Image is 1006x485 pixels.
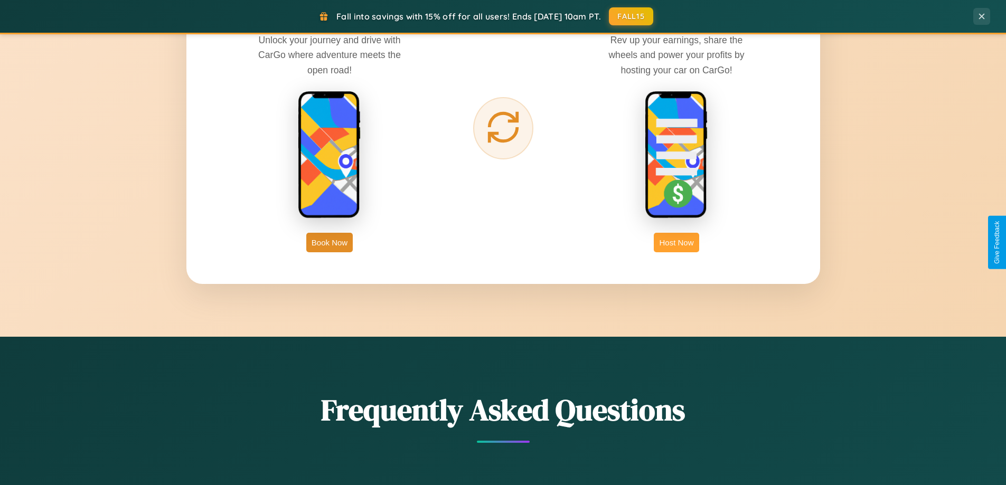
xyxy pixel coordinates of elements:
span: Fall into savings with 15% off for all users! Ends [DATE] 10am PT. [336,11,601,22]
h2: Frequently Asked Questions [186,389,820,430]
p: Rev up your earnings, share the wheels and power your profits by hosting your car on CarGo! [597,33,756,77]
button: Book Now [306,233,353,252]
p: Unlock your journey and drive with CarGo where adventure meets the open road! [250,33,409,77]
img: host phone [645,91,708,220]
button: FALL15 [609,7,653,25]
button: Host Now [654,233,699,252]
img: rent phone [298,91,361,220]
div: Give Feedback [993,221,1001,264]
